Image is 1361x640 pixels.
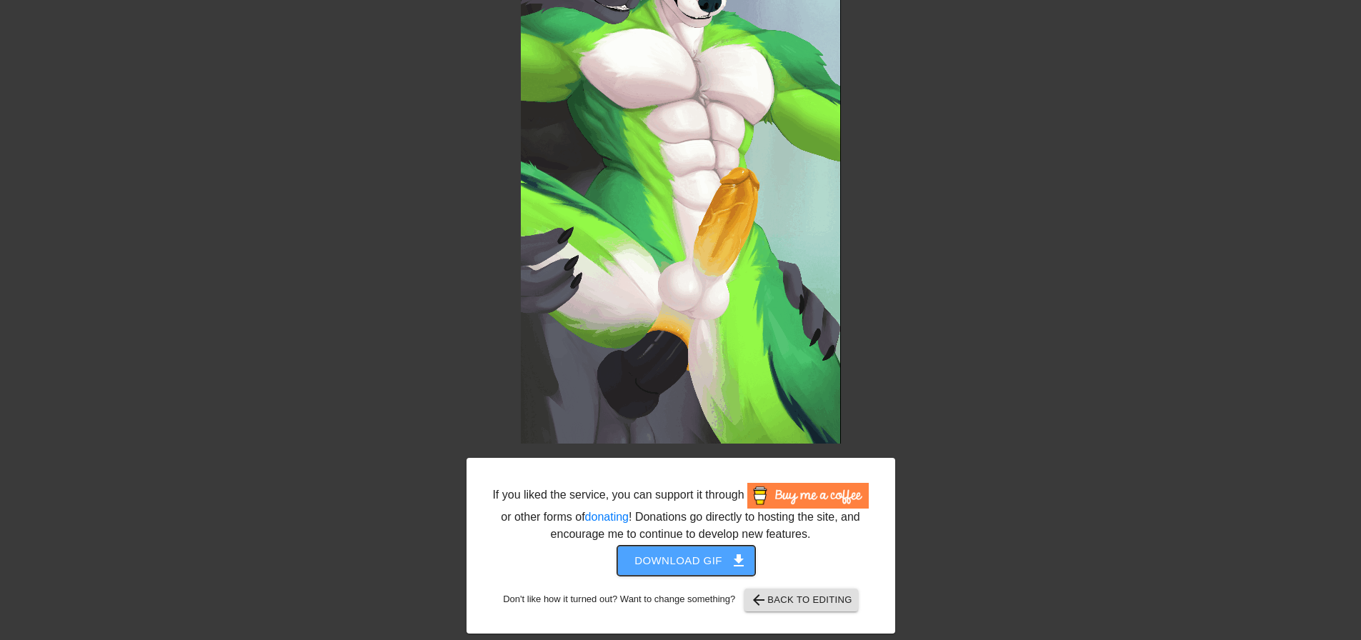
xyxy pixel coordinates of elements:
span: Download gif [634,551,738,570]
button: Download gif [617,546,755,576]
button: Back to Editing [744,589,858,611]
a: Download gif [606,554,755,566]
a: donating [585,511,629,523]
span: arrow_back [750,591,767,609]
div: If you liked the service, you can support it through or other forms of ! Donations go directly to... [492,483,870,543]
span: Back to Editing [750,591,852,609]
img: Buy Me A Coffee [747,483,869,509]
span: get_app [730,552,747,569]
div: Don't like how it turned out? Want to change something? [489,589,873,611]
